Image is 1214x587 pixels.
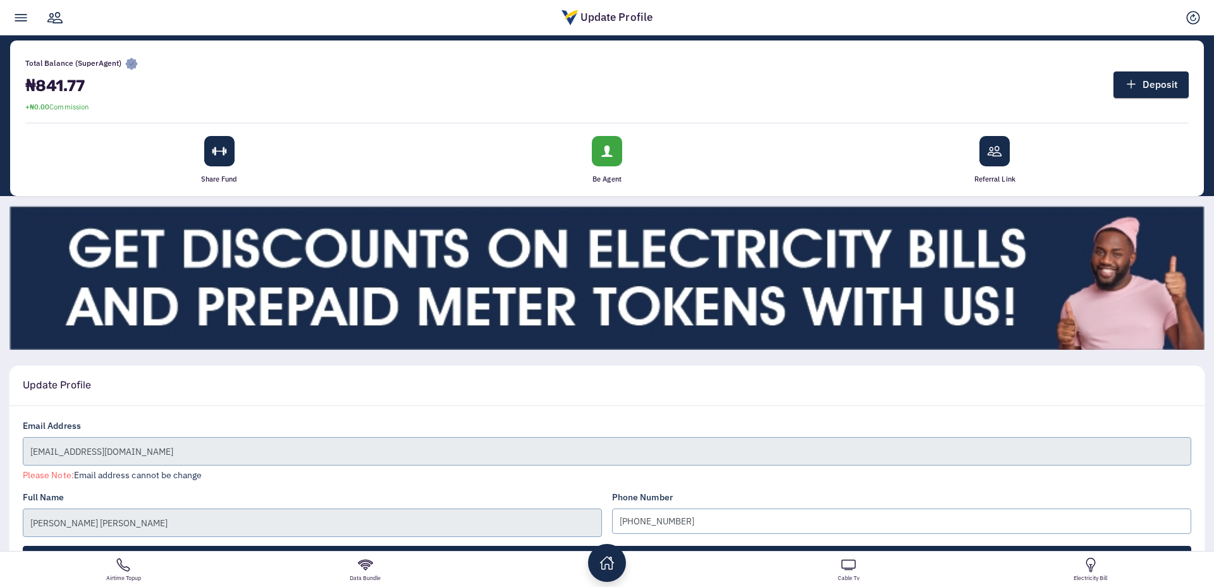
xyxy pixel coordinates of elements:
[413,136,800,183] a: Be Agent
[972,575,1209,582] strong: Electricity Bill
[5,575,242,582] strong: Airtime Topup
[23,491,64,504] label: Full Name
[413,175,800,183] strong: Be Agent
[728,552,969,587] a: Cable Tv
[25,136,413,183] a: Share Fund
[247,575,483,582] strong: Data Bundle
[3,552,244,587] a: Airtime Topup
[1113,71,1189,97] a: Deposit
[970,552,1211,587] a: Electricity Bill
[25,78,139,94] h1: ₦841.77
[23,469,74,481] span: Please Note:
[23,379,91,391] h5: Update Profile
[1143,77,1178,92] strong: Deposit
[1136,508,1214,568] iframe: chat widget
[9,206,1205,350] img: 1731869762electricity.jpg
[244,552,486,587] a: Data Bundle
[25,102,49,111] b: +₦0.00
[561,10,578,25] img: logo
[23,469,1191,482] p: Email address cannot be change
[23,437,1191,466] input: Email Address
[25,102,89,111] small: Commission
[599,555,615,571] ion-icon: home outline
[23,419,81,433] label: Email Address
[612,491,673,504] label: Phone Number
[25,175,413,183] strong: Share Fund
[555,9,659,26] div: Update Profile
[612,509,1191,534] input: Phone Number
[730,575,967,582] strong: Cable Tv
[25,56,139,71] span: Total Balance (SuperAgent)
[801,175,1189,183] strong: Referral Link
[801,136,1189,183] a: Referral Link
